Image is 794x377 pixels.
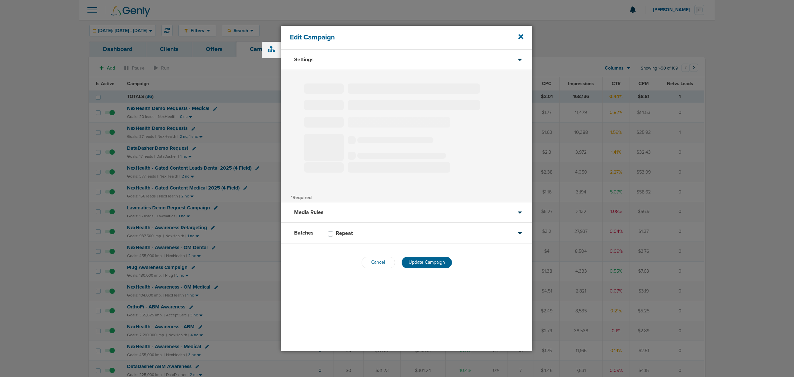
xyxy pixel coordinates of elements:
[362,257,395,268] button: Cancel
[291,195,312,200] span: *Required
[409,259,445,265] span: Update Campaign
[294,56,314,63] h3: Settings
[402,257,452,268] button: Update Campaign
[294,209,324,216] h3: Media Rules
[290,33,500,41] h4: Edit Campaign
[336,230,353,237] h3: Repeat
[294,230,314,236] h3: Batches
